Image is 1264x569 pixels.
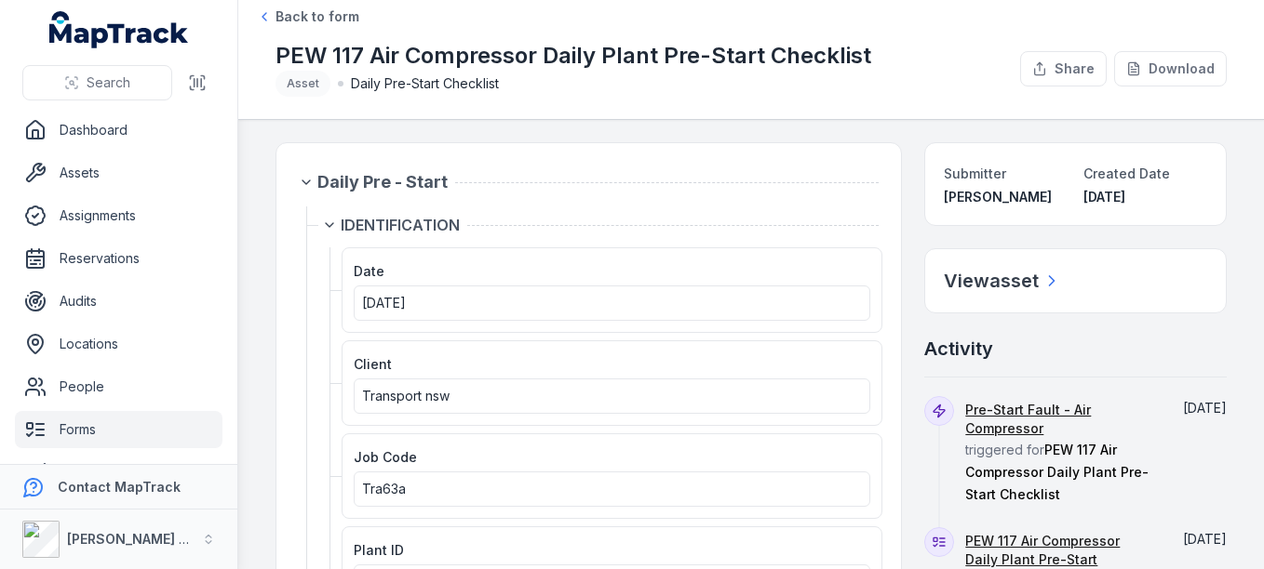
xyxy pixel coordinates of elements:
[944,165,1006,181] span: Submitter
[15,283,222,320] a: Audits
[1183,531,1227,547] time: 29/08/2025, 7:11:07 am
[15,154,222,192] a: Assets
[354,356,392,372] span: Client
[257,7,359,26] a: Back to form
[924,336,993,362] h2: Activity
[15,368,222,405] a: People
[1083,189,1125,205] span: [DATE]
[1114,51,1227,86] button: Download
[49,11,189,48] a: MapTrack
[87,73,130,92] span: Search
[354,449,417,465] span: Job Code
[67,531,220,547] strong: [PERSON_NAME] Group
[965,401,1156,438] a: Pre-Start Fault - Air Compressor
[341,214,460,236] span: IDENTIFICATION
[1020,51,1107,86] button: Share
[944,268,1061,294] a: Viewasset
[362,388,450,404] span: Transport nsw
[351,74,499,93] span: Daily Pre-Start Checklist
[15,240,222,277] a: Reservations
[354,263,384,279] span: Date
[58,479,181,495] strong: Contact MapTrack
[1183,400,1227,416] time: 29/08/2025, 7:11:07 am
[15,325,222,363] a: Locations
[965,402,1156,502] span: triggered for
[15,454,222,491] a: Reports
[944,268,1039,294] h2: View asset
[276,71,330,97] div: Asset
[15,112,222,149] a: Dashboard
[362,295,406,311] span: [DATE]
[354,542,404,558] span: Plant ID
[22,65,172,100] button: Search
[362,295,406,311] time: 29/08/2025, 12:00:00 am
[965,442,1149,502] span: PEW 117 Air Compressor Daily Plant Pre-Start Checklist
[1183,400,1227,416] span: [DATE]
[276,41,871,71] h1: PEW 117 Air Compressor Daily Plant Pre-Start Checklist
[362,481,406,496] span: Tra63a
[1183,531,1227,547] span: [DATE]
[944,189,1052,205] span: [PERSON_NAME]
[317,169,448,195] span: Daily Pre - Start
[1083,165,1170,181] span: Created Date
[276,7,359,26] span: Back to form
[1083,189,1125,205] time: 29/08/2025, 7:11:07 am
[15,411,222,448] a: Forms
[15,197,222,234] a: Assignments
